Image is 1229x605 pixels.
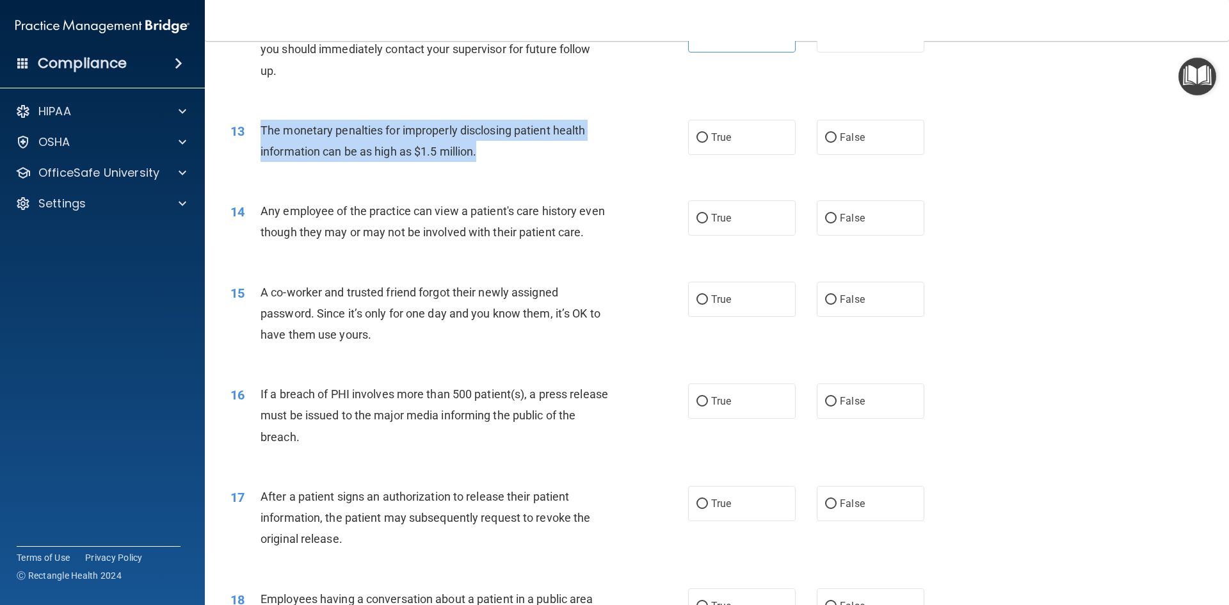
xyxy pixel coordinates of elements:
input: True [696,397,708,407]
span: True [711,131,731,143]
span: 16 [230,387,245,403]
input: False [825,214,837,223]
button: Open Resource Center [1178,58,1216,95]
span: True [711,212,731,224]
input: False [825,295,837,305]
span: False [840,212,865,224]
span: True [711,293,731,305]
input: True [696,295,708,305]
span: True [711,497,731,510]
a: OSHA [15,134,186,150]
a: OfficeSafe University [15,165,186,181]
input: True [696,499,708,509]
span: False [840,293,865,305]
span: 14 [230,204,245,220]
span: False [840,497,865,510]
p: OfficeSafe University [38,165,159,181]
a: Privacy Policy [85,551,143,564]
input: False [825,133,837,143]
span: A co-worker and trusted friend forgot their newly assigned password. Since it’s only for one day ... [261,286,600,341]
input: True [696,133,708,143]
span: Any employee of the practice can view a patient's care history even though they may or may not be... [261,204,605,239]
span: The monetary penalties for improperly disclosing patient health information can be as high as $1.... [261,124,585,158]
h4: Compliance [38,54,127,72]
span: False [840,131,865,143]
input: True [696,214,708,223]
span: False [840,395,865,407]
span: True [711,395,731,407]
span: Ⓒ Rectangle Health 2024 [17,569,122,582]
a: Settings [15,196,186,211]
span: If you suspect that someone is violating the practice's privacy policy you should immediately con... [261,21,607,77]
span: 13 [230,124,245,139]
img: PMB logo [15,13,189,39]
p: HIPAA [38,104,71,119]
span: 15 [230,286,245,301]
span: After a patient signs an authorization to release their patient information, the patient may subs... [261,490,590,545]
p: Settings [38,196,86,211]
input: False [825,499,837,509]
input: False [825,397,837,407]
a: Terms of Use [17,551,70,564]
span: 17 [230,490,245,505]
span: If a breach of PHI involves more than 500 patient(s), a press release must be issued to the major... [261,387,608,443]
a: HIPAA [15,104,186,119]
p: OSHA [38,134,70,150]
